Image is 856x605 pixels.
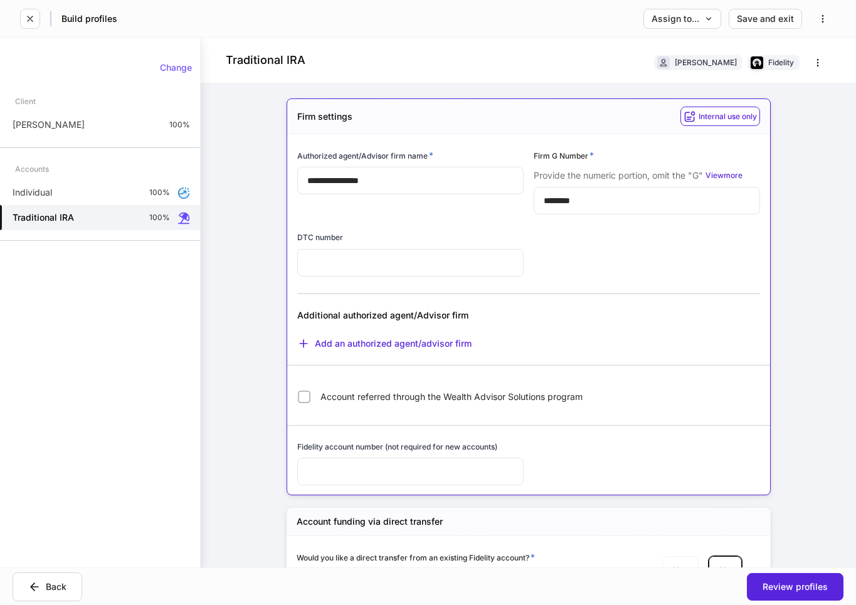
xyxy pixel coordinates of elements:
[297,309,603,322] div: Additional authorized agent/Advisor firm
[15,90,36,112] div: Client
[675,56,737,68] div: [PERSON_NAME]
[705,172,742,179] div: View more
[297,110,352,123] h5: Firm settings
[160,63,192,72] div: Change
[705,169,742,182] button: Viewmore
[297,515,443,528] h5: Account funding via direct transfer
[652,14,713,23] div: Assign to...
[13,572,82,601] button: Back
[297,149,433,162] h6: Authorized agent/Advisor firm name
[729,9,802,29] button: Save and exit
[768,56,794,68] div: Fidelity
[15,158,49,180] div: Accounts
[152,58,200,78] button: Change
[763,582,828,591] div: Review profiles
[320,391,583,403] span: Account referred through the Wealth Advisor Solutions program
[226,53,305,68] h4: Traditional IRA
[149,213,170,223] p: 100%
[643,9,721,29] button: Assign to...
[747,573,843,601] button: Review profiles
[61,13,117,25] h5: Build profiles
[297,441,497,453] h6: Fidelity account number (not required for new accounts)
[297,231,343,243] h6: DTC number
[534,149,760,162] div: Firm G Number
[149,187,170,197] p: 100%
[169,120,190,130] p: 100%
[13,118,85,131] p: [PERSON_NAME]
[297,551,632,564] div: Would you like a direct transfer from an existing Fidelity account?
[28,581,66,593] div: Back
[13,211,74,224] h5: Traditional IRA
[13,186,52,199] p: Individual
[737,14,794,23] div: Save and exit
[534,169,703,182] p: Provide the numeric portion, omit the "G"
[699,110,757,122] h6: Internal use only
[297,337,472,350] button: Add an authorized agent/advisor firm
